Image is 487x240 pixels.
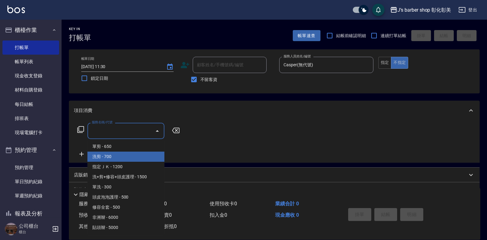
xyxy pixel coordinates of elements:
[2,161,59,175] a: 預約管理
[391,57,408,69] button: 不指定
[284,54,311,59] label: 服務人員姓名/編號
[2,142,59,158] button: 預約管理
[81,62,160,72] input: YYYY/MM/DD hh:mm
[81,56,94,61] label: 帳單日期
[87,192,164,202] span: 頭皮泡泡護理 - 500
[79,223,111,229] span: 其他付款方式 0
[69,101,480,120] div: 項目消費
[378,57,392,69] button: 指定
[293,30,320,41] button: 帳單速查
[69,182,480,197] div: 預收卡販賣
[79,201,101,207] span: 服務消費 0
[388,4,453,16] button: J’s barber shop 彰化彰美
[275,212,299,218] span: 現金應收 0
[87,202,164,212] span: 修容全套 - 500
[74,107,92,114] p: 項目消費
[275,201,299,207] span: 業績合計 0
[2,83,59,97] a: 材料自購登錄
[2,97,59,111] a: 每日結帳
[79,192,107,198] p: 隱藏業績明細
[19,229,50,235] p: 櫃台
[69,27,91,31] h2: Key In
[2,175,59,189] a: 單日預約紀錄
[397,6,451,14] div: J’s barber shop 彰化彰美
[210,201,237,207] span: 使用預收卡 0
[87,162,164,172] span: 指定ＪＫ - 1200
[456,4,480,16] button: 登出
[2,22,59,38] button: 櫃檯作業
[2,41,59,55] a: 打帳單
[7,6,25,13] img: Logo
[2,189,59,203] a: 單週預約紀錄
[87,172,164,182] span: 洗+剪+修容+頭皮護理 - 1500
[87,152,164,162] span: 洗剪 - 700
[87,223,164,233] span: 貼頭辮 - 5000
[2,126,59,140] a: 現場電腦打卡
[200,76,218,83] span: 不留客資
[91,75,108,82] span: 鎖定日期
[2,206,59,222] button: 報表及分析
[2,111,59,126] a: 排班表
[163,60,177,74] button: Choose date, selected date is 2025-09-17
[87,182,164,192] span: 單洗 - 300
[19,223,50,229] h5: 公司櫃台
[2,55,59,69] a: 帳單列表
[372,4,384,16] button: save
[380,33,406,39] span: 連續打單結帳
[74,172,92,178] p: 店販銷售
[336,33,366,39] span: 結帳前確認明細
[87,141,164,152] span: 單剪 - 650
[69,33,91,42] h3: 打帳單
[5,223,17,235] img: Person
[79,212,106,218] span: 預收卡販賣 0
[69,168,480,182] div: 店販銷售
[2,69,59,83] a: 現金收支登錄
[152,126,162,136] button: Close
[87,212,164,223] span: 非洲辮 - 6000
[210,212,227,218] span: 扣入金 0
[92,120,112,125] label: 服務名稱/代號
[74,187,97,193] p: 預收卡販賣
